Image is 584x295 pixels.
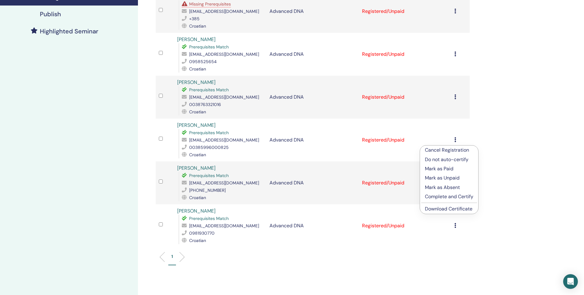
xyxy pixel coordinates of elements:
[189,195,206,200] span: Croatian
[189,130,229,135] span: Prerequisites Match
[425,146,473,154] p: Cancel Registration
[189,9,259,14] span: [EMAIL_ADDRESS][DOMAIN_NAME]
[563,274,578,289] div: Open Intercom Messenger
[177,208,216,214] a: [PERSON_NAME]
[189,59,217,64] span: 0958525654
[177,79,216,85] a: [PERSON_NAME]
[189,223,259,229] span: [EMAIL_ADDRESS][DOMAIN_NAME]
[189,16,200,21] span: +385
[266,119,359,161] td: Advanced DNA
[266,204,359,247] td: Advanced DNA
[189,238,206,243] span: Croatian
[189,1,231,7] span: Missing Prerequisites
[189,230,215,236] span: 0981930770
[189,66,206,72] span: Croatian
[266,161,359,204] td: Advanced DNA
[425,174,473,182] p: Mark as Unpaid
[189,23,206,29] span: Croatian
[189,51,259,57] span: [EMAIL_ADDRESS][DOMAIN_NAME]
[425,156,473,163] p: Do not auto-certify
[189,187,226,193] span: [PHONE_NUMBER]
[177,165,216,171] a: [PERSON_NAME]
[171,253,173,260] p: 1
[177,36,216,43] a: [PERSON_NAME]
[40,28,98,35] h4: Highlighted Seminar
[177,122,216,128] a: [PERSON_NAME]
[189,173,229,178] span: Prerequisites Match
[425,165,473,172] p: Mark as Paid
[189,109,206,115] span: Croatian
[266,76,359,119] td: Advanced DNA
[189,216,229,221] span: Prerequisites Match
[40,10,61,18] h4: Publish
[189,145,229,150] span: 00385996000825
[425,184,473,191] p: Mark as Absent
[425,193,473,200] p: Complete and Certify
[189,137,259,143] span: [EMAIL_ADDRESS][DOMAIN_NAME]
[266,33,359,76] td: Advanced DNA
[189,94,259,100] span: [EMAIL_ADDRESS][DOMAIN_NAME]
[189,87,229,93] span: Prerequisites Match
[189,180,259,186] span: [EMAIL_ADDRESS][DOMAIN_NAME]
[189,44,229,50] span: Prerequisites Match
[425,206,472,212] a: Download Certificate
[189,152,206,157] span: Croatian
[189,102,221,107] span: 0038763321016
